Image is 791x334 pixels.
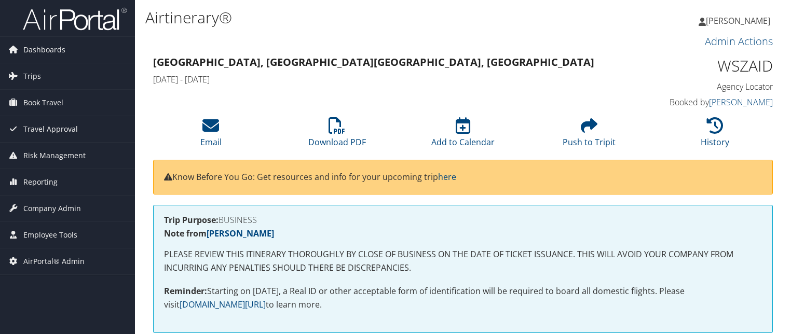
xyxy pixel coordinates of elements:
span: Risk Management [23,143,86,169]
p: PLEASE REVIEW THIS ITINERARY THOROUGHLY BY CLOSE OF BUSINESS ON THE DATE OF TICKET ISSUANCE. THIS... [164,248,762,274]
span: Travel Approval [23,116,78,142]
a: [PERSON_NAME] [709,96,773,108]
h4: Booked by [630,96,773,108]
span: [PERSON_NAME] [706,15,770,26]
h4: BUSINESS [164,216,762,224]
h4: [DATE] - [DATE] [153,74,614,85]
a: History [701,123,729,148]
a: Push to Tripit [563,123,616,148]
strong: Note from [164,228,274,239]
h4: Agency Locator [630,81,773,92]
span: Company Admin [23,196,81,221]
a: Email [200,123,222,148]
a: Admin Actions [705,34,773,48]
a: Add to Calendar [431,123,495,148]
a: Download PDF [308,123,366,148]
span: Dashboards [23,37,65,63]
p: Starting on [DATE], a Real ID or other acceptable form of identification will be required to boar... [164,285,762,311]
img: airportal-logo.png [23,7,127,31]
a: [DOMAIN_NAME][URL] [180,299,266,310]
span: AirPortal® Admin [23,248,85,274]
h1: WSZAID [630,55,773,77]
strong: [GEOGRAPHIC_DATA], [GEOGRAPHIC_DATA] [GEOGRAPHIC_DATA], [GEOGRAPHIC_DATA] [153,55,594,69]
span: Book Travel [23,90,63,116]
span: Trips [23,63,41,89]
a: here [438,171,456,183]
h1: Airtinerary® [145,7,569,29]
span: Reporting [23,169,58,195]
span: Employee Tools [23,222,77,248]
strong: Trip Purpose: [164,214,219,226]
a: [PERSON_NAME] [207,228,274,239]
a: [PERSON_NAME] [699,5,781,36]
p: Know Before You Go: Get resources and info for your upcoming trip [164,171,762,184]
strong: Reminder: [164,285,207,297]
